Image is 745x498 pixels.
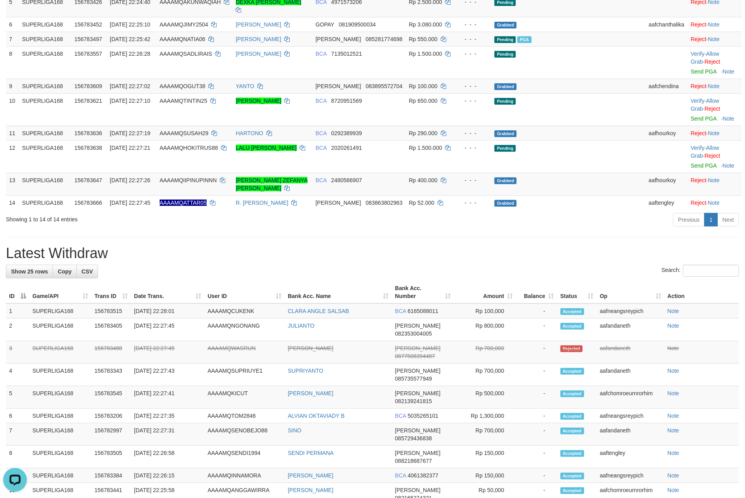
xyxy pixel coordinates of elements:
div: - - - [457,21,488,28]
span: Rp 1.500.000 [409,51,442,57]
td: 156783545 [91,386,131,409]
span: Copy 0292389939 to clipboard [331,130,362,136]
td: 156783505 [91,446,131,468]
a: Note [723,162,735,169]
span: Copy 7135012521 to clipboard [331,51,362,57]
a: Note [708,36,720,42]
div: - - - [457,144,488,152]
a: Allow Grab [691,145,719,159]
td: - [516,386,557,409]
span: [DATE] 22:26:28 [110,51,150,57]
th: Action [664,281,739,304]
td: SUPERLIGA168 [19,195,71,210]
span: Copy 085735577949 to clipboard [395,375,432,382]
td: [DATE] 22:27:41 [131,386,204,409]
td: Rp 150,000 [454,446,516,468]
td: 7 [6,32,19,46]
span: Rp 400.000 [409,177,438,183]
span: Accepted [560,323,584,330]
span: BCA [315,51,326,57]
td: 156783343 [91,364,131,386]
td: - [516,304,557,319]
td: SUPERLIGA168 [19,93,71,126]
td: AAAAMQINNAMORA [204,468,285,483]
span: Copy 0877508394487 to clipboard [395,353,435,359]
span: [PERSON_NAME] [395,345,441,351]
span: [DATE] 22:27:02 [110,83,150,89]
a: JULIANTO [288,323,314,329]
span: · [691,98,719,112]
th: Balance: activate to sort column ascending [516,281,557,304]
td: 2 [6,319,29,341]
span: AAAAMQOGUT38 [160,83,206,89]
a: Reject [691,21,707,28]
div: Showing 1 to 14 of 14 entries [6,212,304,223]
td: [DATE] 22:27:35 [131,409,204,423]
div: - - - [457,82,488,90]
a: R. [PERSON_NAME] [236,200,289,206]
span: Copy 083895572704 to clipboard [366,83,402,89]
a: Note [668,390,679,396]
a: [PERSON_NAME] [288,390,333,396]
span: 156783497 [74,36,102,42]
td: 7 [6,423,29,446]
span: Accepted [560,368,584,375]
th: Date Trans.: activate to sort column ascending [131,281,204,304]
td: - [516,446,557,468]
a: Reject [691,36,707,42]
a: Allow Grab [691,98,719,112]
a: Note [668,368,679,374]
td: 156783384 [91,468,131,483]
input: Search: [683,265,739,277]
th: Op: activate to sort column ascending [597,281,664,304]
label: Search: [662,265,739,277]
td: 14 [6,195,19,210]
td: 1 [6,304,29,319]
th: Amount: activate to sort column ascending [454,281,516,304]
td: SUPERLIGA168 [19,173,71,195]
td: · [688,17,742,32]
td: aafneangsreypich [597,409,664,423]
span: 156783666 [74,200,102,206]
a: Allow Grab [691,51,719,65]
td: Rp 1,300,000 [454,409,516,423]
span: · [691,145,719,159]
a: Reject [691,83,707,89]
a: CLARA ANGLE SALSAB [288,308,349,314]
a: Note [723,115,735,122]
span: [PERSON_NAME] [315,200,361,206]
span: [PERSON_NAME] [315,36,361,42]
a: Previous [673,213,705,226]
a: [PERSON_NAME] [288,472,333,479]
td: Rp 100,000 [454,304,516,319]
a: [PERSON_NAME] [236,21,281,28]
th: Bank Acc. Name: activate to sort column ascending [285,281,392,304]
td: SUPERLIGA168 [19,46,71,79]
td: SUPERLIGA168 [29,386,91,409]
td: · · [688,140,742,173]
td: - [516,409,557,423]
td: - [516,319,557,341]
span: Accepted [560,390,584,397]
th: Status: activate to sort column ascending [557,281,597,304]
span: 156783609 [74,83,102,89]
td: Rp 500,000 [454,386,516,409]
td: 156783405 [91,319,131,341]
a: SUPRIYANTO [288,368,323,374]
td: - [516,468,557,483]
td: 6 [6,409,29,423]
span: Accepted [560,413,584,420]
td: aafneangsreypich [597,304,664,319]
span: [DATE] 22:27:19 [110,130,150,136]
td: [DATE] 22:27:43 [131,364,204,386]
span: 156783621 [74,98,102,104]
td: [DATE] 22:26:15 [131,468,204,483]
span: CSV [81,268,93,275]
a: LALU [PERSON_NAME] [236,145,297,151]
div: - - - [457,176,488,184]
div: - - - [457,199,488,207]
a: Note [668,472,679,479]
a: Send PGA [691,115,717,122]
span: [PERSON_NAME] [395,323,441,329]
td: aafandaneth [597,423,664,446]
